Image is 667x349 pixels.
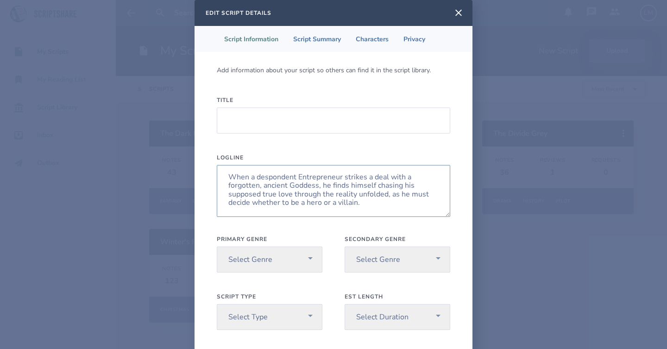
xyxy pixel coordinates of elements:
label: Script Type [217,293,322,300]
li: Privacy [396,26,433,52]
label: Secondary Genre [345,235,450,243]
li: Script Information [217,26,286,52]
label: Logline [217,154,450,161]
textarea: When a despondent Entrepreneur strikes a deal with a forgotten, ancient Goddess, he finds himself... [217,165,450,217]
li: Characters [348,26,396,52]
label: Est Length [345,293,450,300]
h2: Edit Script Details [206,9,271,17]
p: Add information about your script so others can find it in the script library. [217,67,431,74]
label: Primary Genre [217,235,322,243]
label: Title [217,96,450,104]
li: Script Summary [286,26,348,52]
